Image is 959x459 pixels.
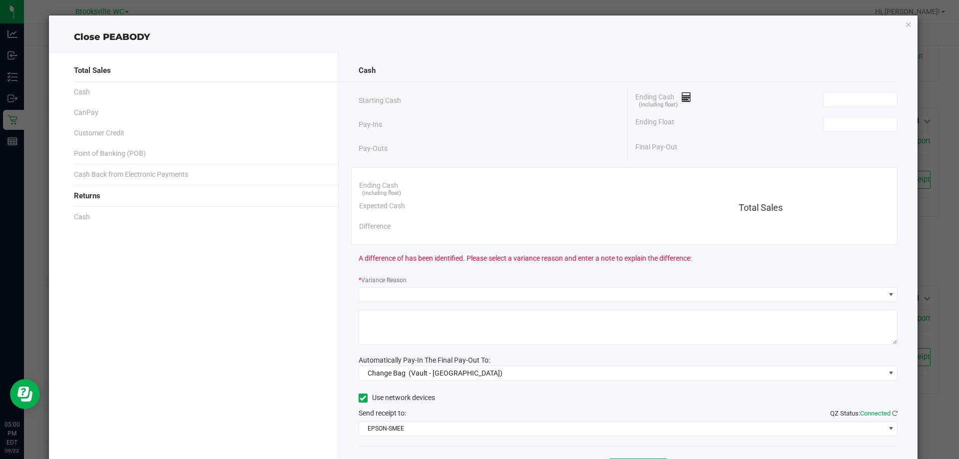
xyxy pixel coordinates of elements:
span: A difference of has been identified. Please select a variance reason and enter a note to explain ... [359,253,692,264]
span: Send receipt to: [359,409,406,417]
span: Connected [860,410,891,417]
label: Variance Reason [359,276,407,285]
span: Cash [74,212,90,222]
span: CanPay [74,107,98,118]
span: EPSON-SMEE [359,422,885,436]
span: (including float) [362,189,401,198]
span: Cash Back from Electronic Payments [74,169,188,180]
label: Use network devices [359,393,435,403]
span: Ending Cash [359,180,398,191]
span: Difference [359,221,391,232]
iframe: Resource center [10,379,40,409]
span: Total Sales [739,202,783,213]
span: Change Bag [368,369,406,377]
span: Total Sales [74,65,111,76]
div: Close PEABODY [49,30,918,44]
span: Automatically Pay-In The Final Pay-Out To: [359,356,490,364]
span: Customer Credit [74,128,124,138]
span: (Vault - [GEOGRAPHIC_DATA]) [409,369,502,377]
span: QZ Status: [830,410,898,417]
span: Ending Float [635,117,674,132]
span: Starting Cash [359,95,401,106]
span: Point of Banking (POB) [74,148,146,159]
span: Pay-Outs [359,143,388,154]
span: Cash [74,87,90,97]
span: Ending Cash [635,92,691,107]
span: Expected Cash [359,201,405,211]
div: Returns [74,185,318,207]
span: Pay-Ins [359,119,382,130]
span: (including float) [639,101,678,109]
span: Final Pay-Out [635,142,677,152]
span: Cash [359,65,376,76]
